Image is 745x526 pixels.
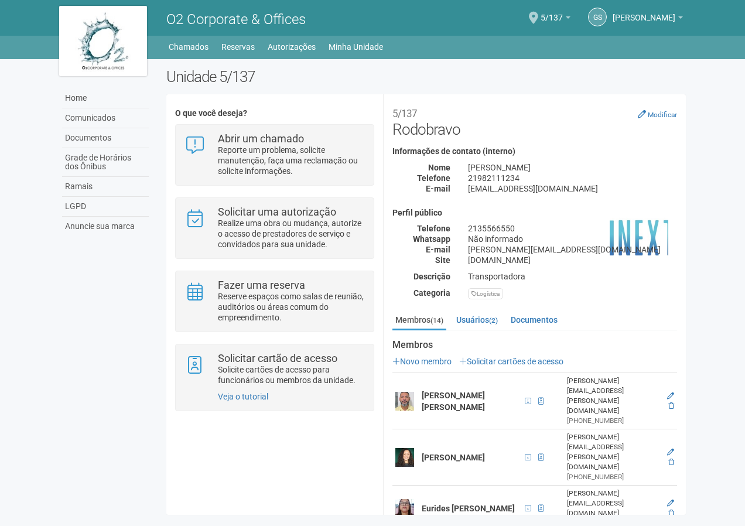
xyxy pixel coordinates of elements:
div: [EMAIL_ADDRESS][DOMAIN_NAME] [459,183,686,194]
a: Reservas [221,39,255,55]
div: Logística [468,288,503,299]
strong: Eurides [PERSON_NAME] [422,504,515,513]
p: Solicite cartões de acesso para funcionários ou membros da unidade. [218,364,365,385]
a: Excluir membro [668,458,674,466]
strong: Abrir um chamado [218,132,304,145]
span: 5/137 [541,2,563,22]
strong: Solicitar uma autorização [218,206,336,218]
a: Ramais [62,177,149,197]
h4: O que você deseja? [175,109,374,118]
a: Editar membro [667,392,674,400]
strong: Telefone [417,224,450,233]
strong: [PERSON_NAME] [PERSON_NAME] [422,391,485,412]
strong: E-mail [426,245,450,254]
a: Veja o tutorial [218,392,268,401]
div: Não informado [459,234,686,244]
strong: E-mail [426,184,450,193]
div: 21982111234 [459,173,686,183]
div: [PERSON_NAME][EMAIL_ADDRESS][DOMAIN_NAME] [459,244,686,255]
h2: Unidade 5/137 [166,68,686,86]
a: Excluir membro [668,402,674,410]
h4: Informações de contato (interno) [392,147,677,156]
strong: Categoria [413,288,450,298]
span: O2 Corporate & Offices [166,11,306,28]
a: Minha Unidade [329,39,383,55]
a: Fazer uma reserva Reserve espaços como salas de reunião, auditórios ou áreas comum do empreendime... [184,280,364,323]
a: Home [62,88,149,108]
div: Transportadora [459,271,686,282]
a: Solicitar uma autorização Realize uma obra ou mudança, autorize o acesso de prestadores de serviç... [184,207,364,250]
div: [PERSON_NAME][EMAIL_ADDRESS][PERSON_NAME][DOMAIN_NAME] [567,376,659,416]
a: Solicitar cartões de acesso [459,357,563,366]
img: user.png [395,499,414,518]
strong: Site [435,255,450,265]
div: [DOMAIN_NAME] [459,255,686,265]
small: (14) [430,316,443,325]
a: Chamados [169,39,209,55]
small: 5/137 [392,108,417,119]
img: user.png [395,392,414,411]
small: (2) [489,316,498,325]
a: Solicitar cartão de acesso Solicite cartões de acesso para funcionários ou membros da unidade. [184,353,364,385]
a: Membros(14) [392,311,446,330]
strong: [PERSON_NAME] [422,453,485,462]
a: Documentos [508,311,561,329]
strong: Whatsapp [413,234,450,244]
div: 2135566550 [459,223,686,234]
a: 5/137 [541,15,570,24]
img: business.png [610,209,668,267]
strong: Fazer uma reserva [218,279,305,291]
a: Novo membro [392,357,452,366]
a: Modificar [638,110,677,119]
a: Abrir um chamado Reporte um problema, solicite manutenção, faça uma reclamação ou solicite inform... [184,134,364,176]
h4: Perfil público [392,209,677,217]
small: Modificar [648,111,677,119]
a: Usuários(2) [453,311,501,329]
a: Editar membro [667,499,674,507]
a: Comunicados [62,108,149,128]
span: GILBERTO STIEBLER FILHO [613,2,675,22]
div: [PHONE_NUMBER] [567,416,659,426]
p: Realize uma obra ou mudança, autorize o acesso de prestadores de serviço e convidados para sua un... [218,218,365,250]
a: Editar membro [667,448,674,456]
strong: Telefone [417,173,450,183]
strong: Nome [428,163,450,172]
p: Reserve espaços como salas de reunião, auditórios ou áreas comum do empreendimento. [218,291,365,323]
div: [PERSON_NAME][EMAIL_ADDRESS][PERSON_NAME][DOMAIN_NAME] [567,432,659,472]
strong: Descrição [413,272,450,281]
div: [PHONE_NUMBER] [567,472,659,482]
img: user.png [395,448,414,467]
img: logo.jpg [59,6,147,76]
p: Reporte um problema, solicite manutenção, faça uma reclamação ou solicite informações. [218,145,365,176]
a: [PERSON_NAME] [613,15,683,24]
strong: Membros [392,340,677,350]
a: GS [588,8,607,26]
a: Anuncie sua marca [62,217,149,236]
div: [PERSON_NAME][EMAIL_ADDRESS][DOMAIN_NAME] [567,489,659,518]
a: LGPD [62,197,149,217]
a: Grade de Horários dos Ônibus [62,148,149,177]
a: Excluir membro [668,509,674,517]
a: Autorizações [268,39,316,55]
h2: Rodobravo [392,103,677,138]
strong: Solicitar cartão de acesso [218,352,337,364]
a: Documentos [62,128,149,148]
div: [PERSON_NAME] [459,162,686,173]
